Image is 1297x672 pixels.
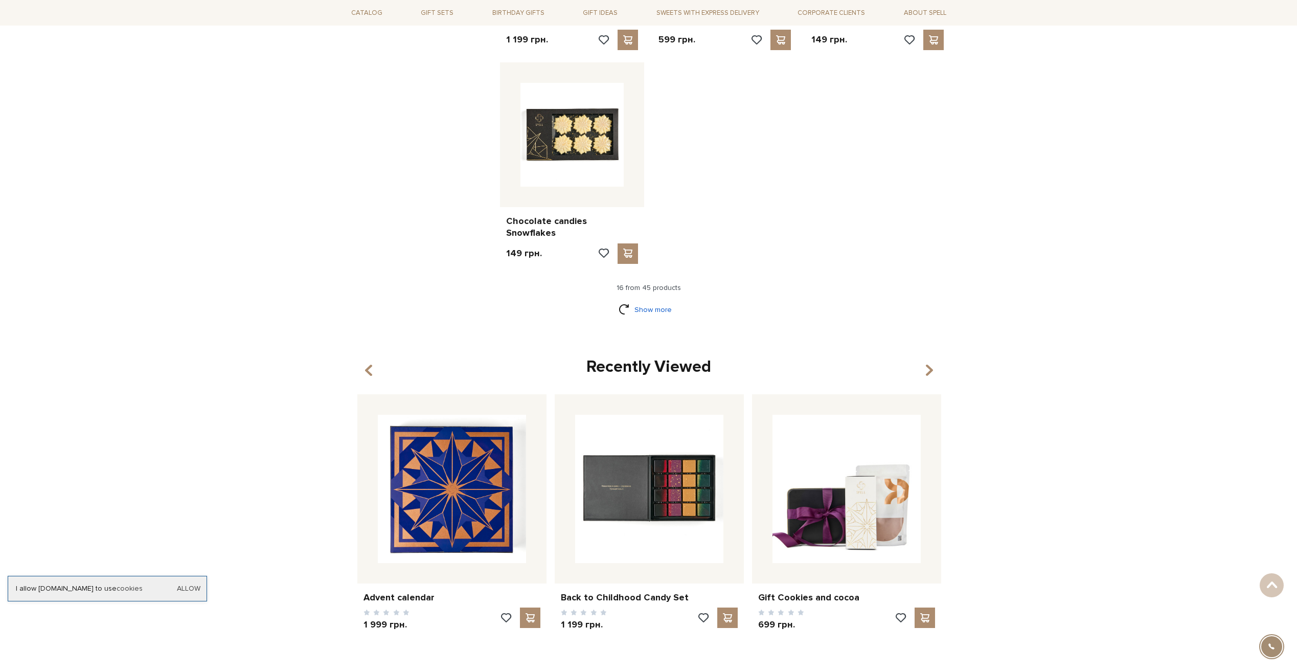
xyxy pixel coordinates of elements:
a: Advent calendar [363,592,540,603]
a: Catalog [347,5,386,21]
p: 1 199 грн. [561,619,607,631]
a: Allow [177,584,200,593]
p: 1 199 грн. [506,34,548,46]
p: 599 грн. [658,34,695,46]
a: Corporate clients [793,5,869,21]
p: 1 999 грн. [363,619,410,631]
p: 699 грн. [758,619,805,631]
a: Gift sets [417,5,458,21]
a: About Spell [900,5,950,21]
a: Sweets with express delivery [652,4,763,21]
p: 149 грн. [811,34,847,46]
p: 149 грн. [506,248,542,259]
div: 16 from 45 products [343,283,954,293]
a: Gift ideas [579,5,622,21]
a: Show more [619,301,678,319]
div: I allow [DOMAIN_NAME] to use [8,584,207,593]
a: Chocolate candies Snowflakes [506,215,639,239]
a: Gift Cookies and cocoa [758,592,935,603]
a: cookies [117,584,143,593]
a: Birthday gifts [488,5,549,21]
a: Back to Childhood Candy Set [561,592,738,603]
div: Recently Viewed [353,356,944,378]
